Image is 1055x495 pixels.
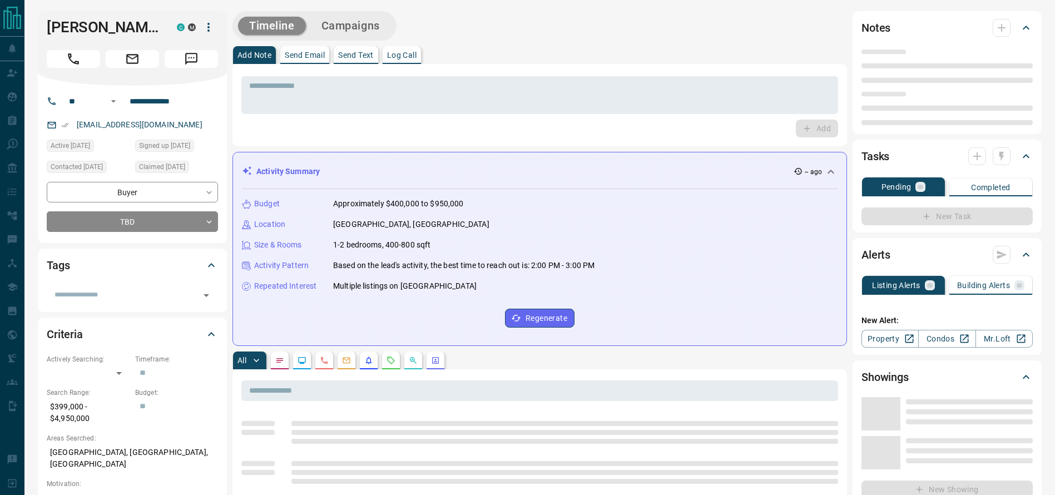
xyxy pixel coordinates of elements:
p: Budget [254,198,280,210]
span: Message [165,50,218,68]
h2: Criteria [47,325,83,343]
svg: Requests [387,356,395,365]
div: TBD [47,211,218,232]
p: Location [254,219,285,230]
div: Sun Oct 12 2025 [47,161,130,176]
a: Mr.Loft [975,330,1033,348]
div: Sun Oct 12 2025 [47,140,130,155]
p: Actively Searching: [47,354,130,364]
h2: Tasks [861,147,889,165]
div: Activity Summary-- ago [242,161,838,182]
p: Search Range: [47,388,130,398]
p: Pending [881,183,912,191]
span: Contacted [DATE] [51,161,103,172]
a: Property [861,330,919,348]
h2: Notes [861,19,890,37]
p: Add Note [237,51,271,59]
p: Log Call [387,51,417,59]
h2: Showings [861,368,909,386]
svg: Lead Browsing Activity [298,356,306,365]
div: Tasks [861,143,1033,170]
svg: Calls [320,356,329,365]
p: Based on the lead's activity, the best time to reach out is: 2:00 PM - 3:00 PM [333,260,595,271]
svg: Listing Alerts [364,356,373,365]
p: All [237,357,246,364]
div: condos.ca [177,23,185,31]
h2: Tags [47,256,70,274]
span: Claimed [DATE] [139,161,185,172]
span: Active [DATE] [51,140,90,151]
p: Building Alerts [957,281,1010,289]
p: Timeframe: [135,354,218,364]
p: 1-2 bedrooms, 400-800 sqft [333,239,430,251]
div: Buyer [47,182,218,202]
h1: [PERSON_NAME] [47,18,160,36]
div: Notes [861,14,1033,41]
div: Sat Apr 02 2022 [135,140,218,155]
p: $399,000 - $4,950,000 [47,398,130,428]
p: Motivation: [47,479,218,489]
p: Budget: [135,388,218,398]
div: Tags [47,252,218,279]
button: Campaigns [310,17,391,35]
svg: Email Verified [61,121,69,129]
span: Email [106,50,159,68]
button: Timeline [238,17,306,35]
span: Call [47,50,100,68]
p: [GEOGRAPHIC_DATA], [GEOGRAPHIC_DATA], [GEOGRAPHIC_DATA] [47,443,218,473]
p: Approximately $400,000 to $950,000 [333,198,463,210]
h2: Alerts [861,246,890,264]
p: Completed [971,184,1011,191]
p: New Alert: [861,315,1033,326]
div: Sun Oct 12 2025 [135,161,218,176]
span: Signed up [DATE] [139,140,190,151]
p: Send Text [338,51,374,59]
a: Condos [918,330,975,348]
a: [EMAIL_ADDRESS][DOMAIN_NAME] [77,120,202,129]
svg: Agent Actions [431,356,440,365]
p: [GEOGRAPHIC_DATA], [GEOGRAPHIC_DATA] [333,219,489,230]
div: Criteria [47,321,218,348]
p: Multiple listings on [GEOGRAPHIC_DATA] [333,280,477,292]
p: Listing Alerts [872,281,920,289]
button: Open [107,95,120,108]
p: Repeated Interest [254,280,316,292]
p: Send Email [285,51,325,59]
p: -- ago [805,167,822,177]
svg: Opportunities [409,356,418,365]
svg: Emails [342,356,351,365]
button: Open [199,288,214,303]
p: Areas Searched: [47,433,218,443]
p: Activity Summary [256,166,320,177]
svg: Notes [275,356,284,365]
button: Regenerate [505,309,574,328]
p: Activity Pattern [254,260,309,271]
div: mrloft.ca [188,23,196,31]
div: Showings [861,364,1033,390]
div: Alerts [861,241,1033,268]
p: Size & Rooms [254,239,302,251]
